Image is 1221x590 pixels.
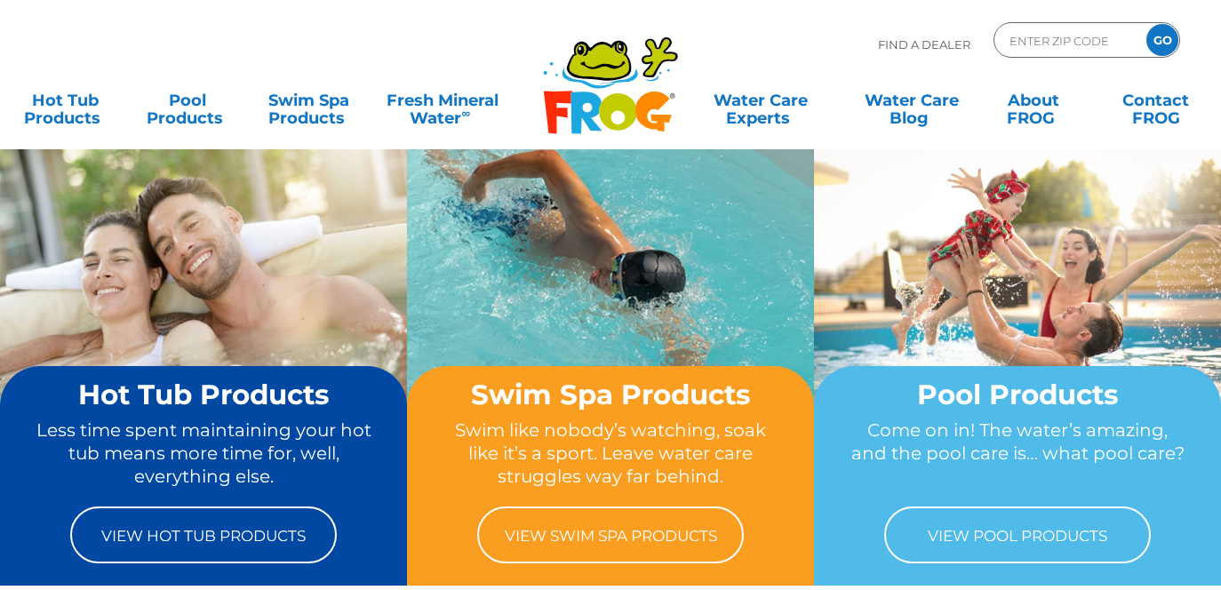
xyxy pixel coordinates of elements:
a: PoolProducts [140,83,235,118]
h2: Hot Tub Products [34,379,373,410]
p: Find A Dealer [878,22,970,67]
h2: Swim Spa Products [441,379,780,410]
a: View Swim Spa Products [477,506,744,563]
a: Swim SpaProducts [261,83,356,118]
a: AboutFROG [986,83,1081,118]
sup: ∞ [461,106,470,120]
a: ContactFROG [1108,83,1203,118]
a: Water CareExperts [683,83,837,118]
img: home-banner-pool-short [814,148,1221,452]
a: Hot TubProducts [18,83,113,118]
p: Come on in! The water’s amazing, and the pool care is… what pool care? [848,419,1187,489]
a: Fresh MineralWater∞ [384,83,502,118]
a: View Hot Tub Products [70,506,337,563]
a: View Pool Products [884,506,1151,563]
p: Swim like nobody’s watching, soak like it’s a sport. Leave water care struggles way far behind. [441,419,780,489]
p: Less time spent maintaining your hot tub means more time for, well, everything else. [34,419,373,489]
h2: Pool Products [848,379,1187,410]
img: home-banner-swim-spa-short [407,148,814,452]
input: Zip Code Form [1008,28,1128,53]
a: Water CareBlog [865,83,960,118]
input: GO [1146,24,1178,56]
